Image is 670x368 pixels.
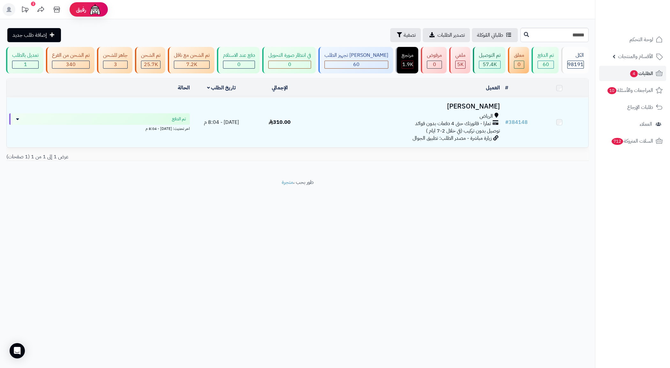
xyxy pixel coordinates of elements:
[505,84,508,92] a: #
[144,61,158,68] span: 25.7K
[103,52,128,59] div: جاهز للشحن
[404,31,416,39] span: تصفية
[448,47,472,73] a: ملغي 5K
[607,86,653,95] span: المراجعات والأسئلة
[477,31,503,39] span: طلباتي المُوكلة
[17,3,33,18] a: تحديثات المنصة
[599,116,666,132] a: العملاء
[12,61,38,68] div: 1
[7,28,61,42] a: إضافة طلب جديد
[223,52,255,59] div: دفع عند الاستلام
[282,178,293,186] a: متجرة
[472,47,507,73] a: تم التوصيل 57.4K
[514,61,524,68] div: 0
[530,47,560,73] a: تم الدفع 60
[640,120,652,129] span: العملاء
[216,47,261,73] a: دفع عند الاستلام 0
[607,87,617,94] span: 10
[402,61,413,68] div: 1874
[141,61,160,68] div: 25677
[480,113,493,120] span: الرياض
[394,47,420,73] a: مرتجع 1.9K
[272,84,288,92] a: الإجمالي
[599,83,666,98] a: المراجعات والأسئلة10
[630,70,638,78] span: 4
[420,47,448,73] a: مرفوض 0
[402,52,413,59] div: مرتجع
[437,31,465,39] span: تصدير الطلبات
[538,52,554,59] div: تم الدفع
[486,84,500,92] a: العميل
[288,61,291,68] span: 0
[269,118,291,126] span: 310.00
[66,61,76,68] span: 340
[457,61,464,68] span: 5K
[353,61,360,68] span: 60
[390,28,421,42] button: تصفية
[9,125,190,131] div: اخر تحديث: [DATE] - 8:04 م
[456,61,465,68] div: 5030
[538,61,554,68] div: 60
[611,138,623,145] span: 712
[560,47,590,73] a: الكل98191
[415,120,491,127] span: تمارا - فاتورتك حتى 4 دفعات بدون فوائد
[10,343,25,358] div: Open Intercom Messenger
[427,61,442,68] div: 0
[599,66,666,81] a: الطلبات4
[223,61,255,68] div: 0
[611,137,653,146] span: السلات المتروكة
[505,118,509,126] span: #
[237,61,241,68] span: 0
[2,153,298,161] div: عرض 1 إلى 1 من 1 (1 صفحات)
[568,61,584,68] span: 98191
[114,61,117,68] span: 3
[479,52,501,59] div: تم التوصيل
[52,61,89,68] div: 340
[507,47,530,73] a: معلق 0
[514,52,524,59] div: معلق
[317,47,394,73] a: [PERSON_NAME] تجهيز الطلب 60
[423,28,470,42] a: تصدير الطلبات
[141,52,160,59] div: تم الشحن
[433,61,436,68] span: 0
[269,61,311,68] div: 0
[618,52,653,61] span: الأقسام والمنتجات
[427,52,442,59] div: مرفوض
[89,3,101,16] img: ai-face.png
[426,127,500,135] span: توصيل بدون تركيب (في خلال 2-7 ايام )
[261,47,317,73] a: في انتظار صورة التحويل 0
[5,47,45,73] a: تعديل بالطلب 1
[268,52,311,59] div: في انتظار صورة التحويل
[96,47,134,73] a: جاهز للشحن 3
[402,61,413,68] span: 1.9K
[174,61,209,68] div: 7222
[76,6,86,13] span: رفيق
[543,61,549,68] span: 60
[599,100,666,115] a: طلبات الإرجاع
[207,84,236,92] a: تاريخ الطلب
[174,52,210,59] div: تم الشحن مع ناقل
[186,61,197,68] span: 7.2K
[12,31,47,39] span: إضافة طلب جديد
[505,118,528,126] a: #384148
[599,32,666,47] a: لوحة التحكم
[134,47,167,73] a: تم الشحن 25.7K
[472,28,518,42] a: طلباتي المُوكلة
[178,84,190,92] a: الحالة
[324,52,388,59] div: [PERSON_NAME] تجهيز الطلب
[627,103,653,112] span: طلبات الإرجاع
[204,118,239,126] span: [DATE] - 8:04 م
[45,47,96,73] a: تم الشحن من الفرع 340
[167,47,216,73] a: تم الشحن مع ناقل 7.2K
[517,61,521,68] span: 0
[52,52,90,59] div: تم الشحن من الفرع
[455,52,465,59] div: ملغي
[627,7,664,20] img: logo-2.png
[567,52,584,59] div: الكل
[12,52,39,59] div: تعديل بالطلب
[31,2,35,6] div: 2
[483,61,497,68] span: 57.4K
[479,61,500,68] div: 57416
[599,133,666,149] a: السلات المتروكة712
[103,61,127,68] div: 3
